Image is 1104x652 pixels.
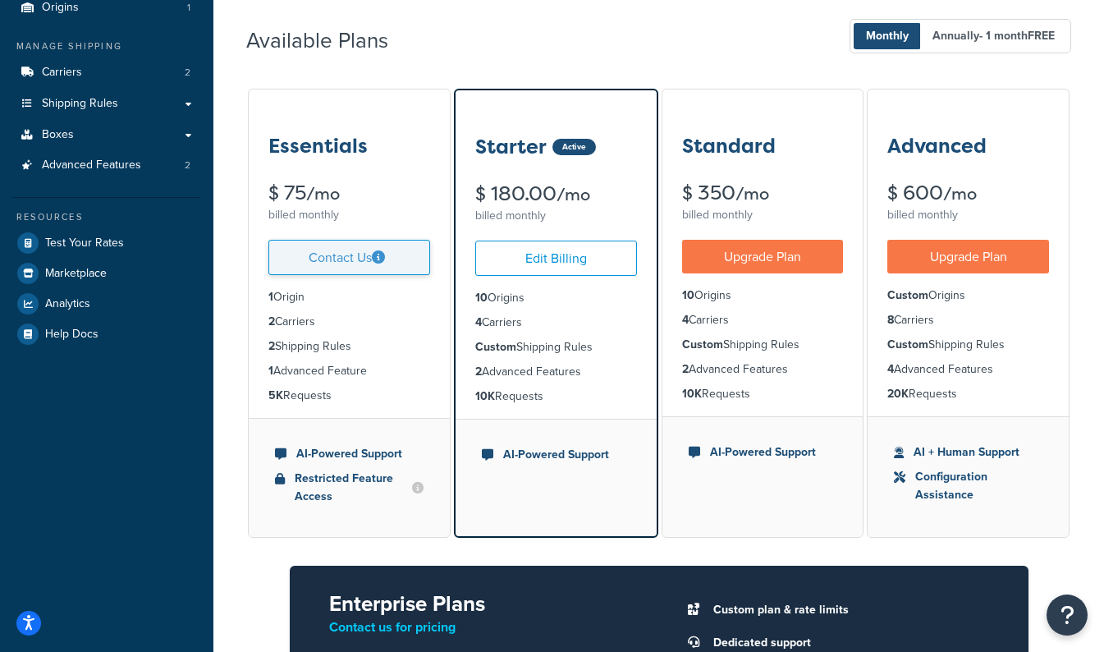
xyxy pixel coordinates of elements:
li: Origin [268,288,430,306]
a: Test Your Rates [12,228,201,258]
h3: Standard [682,135,776,157]
li: Requests [475,388,637,406]
li: Restricted Feature Access [275,470,424,506]
li: Shipping Rules [887,336,1049,354]
span: Origins [42,1,79,15]
strong: 8 [887,311,894,328]
li: Requests [887,385,1049,403]
span: 1 [187,1,190,15]
span: Help Docs [45,328,98,342]
div: billed monthly [682,204,844,227]
span: - 1 month [979,27,1055,44]
span: Test Your Rates [45,236,124,250]
div: Resources [12,210,201,224]
li: Configuration Assistance [894,468,1042,504]
span: Carriers [42,66,82,80]
div: billed monthly [475,204,637,227]
li: AI-Powered Support [689,443,837,461]
span: 2 [185,66,190,80]
div: $ 600 [887,183,1049,204]
h3: Starter [475,136,547,158]
strong: 10 [475,289,488,306]
strong: Custom [475,338,516,356]
li: Advanced Features [682,360,844,379]
li: Carriers [887,311,1049,329]
div: billed monthly [887,204,1049,227]
li: Advanced Features [12,150,201,181]
li: Carriers [475,314,637,332]
a: Upgrade Plan [682,240,844,273]
li: AI-Powered Support [275,445,424,463]
strong: 1 [268,288,273,305]
li: Advanced Features [475,363,637,381]
small: /mo [943,182,977,205]
a: Upgrade Plan [887,240,1049,273]
p: Contact us for pricing [329,616,633,639]
span: Advanced Features [42,158,141,172]
small: /mo [557,183,590,206]
a: Carriers 2 [12,57,201,88]
li: Advanced Features [887,360,1049,379]
strong: 5K [268,387,283,404]
small: /mo [306,182,340,205]
div: $ 75 [268,183,430,204]
span: Marketplace [45,267,107,281]
li: Carriers [682,311,844,329]
strong: 4 [887,360,894,378]
li: Custom plan & rate limits [705,599,989,622]
li: Origins [682,287,844,305]
strong: 4 [682,311,689,328]
strong: 4 [475,314,482,331]
strong: 2 [268,337,275,355]
li: Requests [268,387,430,405]
b: FREE [1028,27,1055,44]
a: Analytics [12,289,201,319]
button: Open Resource Center [1047,595,1088,636]
li: Shipping Rules [682,336,844,354]
strong: 2 [268,313,275,330]
div: Active [552,139,596,155]
h2: Available Plans [246,29,413,53]
div: billed monthly [268,204,430,227]
strong: 20K [887,385,909,402]
span: 2 [185,158,190,172]
li: Requests [682,385,844,403]
a: Help Docs [12,319,201,349]
li: AI-Powered Support [482,446,630,464]
span: Annually [920,23,1067,49]
strong: 10 [682,287,694,304]
li: Carriers [268,313,430,331]
span: Shipping Rules [42,97,118,111]
strong: 2 [475,363,482,380]
h3: Advanced [887,135,987,157]
a: Contact Us [268,240,430,275]
span: Analytics [45,297,90,311]
li: Origins [887,287,1049,305]
a: Edit Billing [475,241,637,276]
a: Marketplace [12,259,201,288]
span: Monthly [854,23,921,49]
button: Monthly Annually- 1 monthFREE [850,19,1071,53]
a: Boxes [12,120,201,150]
li: Advanced Feature [268,362,430,380]
small: /mo [735,182,769,205]
div: $ 180.00 [475,184,637,204]
strong: 10K [682,385,702,402]
strong: Custom [682,336,723,353]
a: Advanced Features 2 [12,150,201,181]
div: $ 350 [682,183,844,204]
li: Shipping Rules [475,338,637,356]
li: Origins [475,289,637,307]
strong: Custom [887,287,928,304]
strong: Custom [887,336,928,353]
li: Shipping Rules [12,89,201,119]
li: Carriers [12,57,201,88]
li: AI + Human Support [894,443,1042,461]
h2: Enterprise Plans [329,592,633,616]
div: Manage Shipping [12,39,201,53]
